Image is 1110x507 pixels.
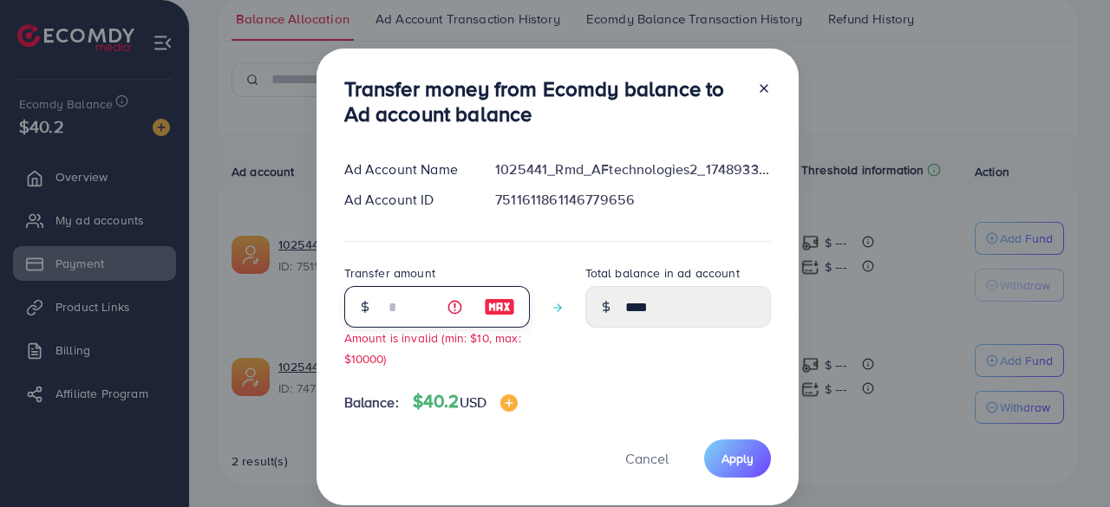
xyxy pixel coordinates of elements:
[721,450,754,467] span: Apply
[330,159,482,179] div: Ad Account Name
[481,159,784,179] div: 1025441_Rmd_AFtechnologies2_1748933544424
[585,264,740,282] label: Total balance in ad account
[344,393,399,413] span: Balance:
[604,439,690,477] button: Cancel
[344,76,743,127] h3: Transfer money from Ecomdy balance to Ad account balance
[481,190,784,210] div: 7511611861146779656
[344,264,435,282] label: Transfer amount
[704,439,771,477] button: Apply
[625,449,669,468] span: Cancel
[344,329,521,366] small: Amount is invalid (min: $10, max: $10000)
[500,394,518,412] img: image
[484,296,515,317] img: image
[413,391,518,413] h4: $40.2
[330,190,482,210] div: Ad Account ID
[460,393,486,412] span: USD
[1036,429,1097,494] iframe: Chat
